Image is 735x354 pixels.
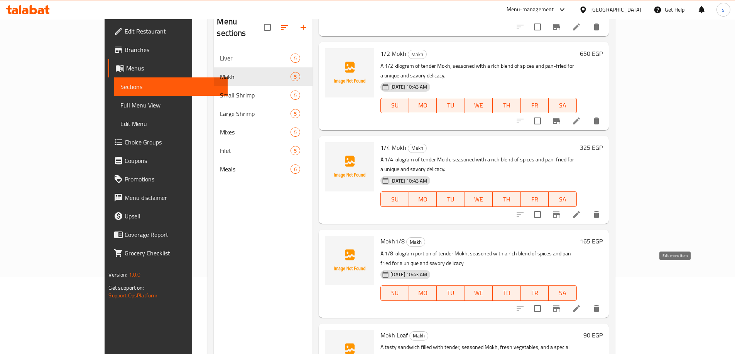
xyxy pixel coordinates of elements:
a: Branches [108,40,227,59]
div: Small Shrimp [220,91,291,100]
span: 5 [291,129,300,136]
span: Promotions [125,174,221,184]
button: WE [465,191,493,207]
span: MO [412,194,434,205]
button: TH [493,285,521,301]
span: 1/2 Mokh [380,48,406,59]
span: WE [468,287,490,299]
span: Select to update [529,300,546,317]
button: SA [549,98,577,113]
a: Choice Groups [108,133,227,151]
span: SU [384,287,406,299]
a: Edit Restaurant [108,22,227,40]
nav: Menu sections [214,46,313,181]
span: Select to update [529,19,546,35]
a: Coverage Report [108,225,227,244]
span: SA [552,287,574,299]
span: Select to update [529,113,546,129]
span: Makh [410,331,428,340]
button: MO [409,98,437,113]
p: A 1/8 kilogram portion of tender Mokh, seasoned with a rich blend of spices and pan-fried for a u... [380,249,576,268]
div: Small Shrimp5 [214,86,313,104]
span: TU [440,194,462,205]
span: TH [496,287,518,299]
span: 5 [291,55,300,62]
span: Makh [407,238,425,247]
h6: 650 EGP [580,48,603,59]
span: 5 [291,73,300,81]
span: FR [524,100,546,111]
button: MO [409,285,437,301]
div: items [291,109,300,118]
span: Coverage Report [125,230,221,239]
span: 5 [291,110,300,117]
span: Large Shrimp [220,109,291,118]
span: Liver [220,54,291,63]
div: items [291,54,300,63]
button: MO [409,191,437,207]
button: delete [587,112,606,130]
a: Full Menu View [114,96,227,114]
div: Makh [408,144,427,153]
div: Makh [220,72,291,81]
span: Menus [126,64,221,73]
span: SU [384,100,406,111]
button: Add section [294,18,313,37]
span: Edit Menu [120,119,221,128]
button: Branch-specific-item [547,299,566,318]
button: delete [587,299,606,318]
span: [DATE] 10:43 AM [387,83,430,91]
div: Makh [408,50,427,59]
button: delete [587,18,606,36]
img: Mokh1/8 [325,236,374,285]
button: TU [437,98,465,113]
span: WE [468,194,490,205]
div: items [291,164,300,174]
span: 5 [291,147,300,154]
img: 1/4 Mokh [325,142,374,191]
h2: Menu sections [217,16,264,39]
span: Full Menu View [120,101,221,110]
div: Makh [409,331,428,341]
button: Branch-specific-item [547,18,566,36]
span: Edit Restaurant [125,27,221,36]
span: TU [440,287,462,299]
span: Coupons [125,156,221,165]
button: TH [493,98,521,113]
span: TH [496,100,518,111]
a: Promotions [108,170,227,188]
a: Grocery Checklist [108,244,227,262]
div: Meals6 [214,160,313,178]
div: Meals [220,164,291,174]
button: SU [380,191,409,207]
span: 5 [291,92,300,99]
a: Edit menu item [572,210,581,219]
span: Upsell [125,211,221,221]
span: SA [552,194,574,205]
button: SU [380,285,409,301]
a: Menus [108,59,227,77]
button: FR [521,191,549,207]
div: Large Shrimp5 [214,104,313,123]
img: 1/2 Mokh [325,48,374,97]
span: Mixes [220,128,291,137]
div: Filet5 [214,141,313,160]
div: Makh5 [214,67,313,86]
span: Filet [220,146,291,155]
button: Branch-specific-item [547,205,566,224]
a: Sections [114,77,227,96]
button: TU [437,191,465,207]
button: FR [521,285,549,301]
div: items [291,72,300,81]
span: TU [440,100,462,111]
span: FR [524,287,546,299]
span: [DATE] 10:43 AM [387,271,430,278]
div: items [291,146,300,155]
a: Menu disclaimer [108,188,227,207]
button: WE [465,98,493,113]
button: TH [493,191,521,207]
span: Select to update [529,206,546,223]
